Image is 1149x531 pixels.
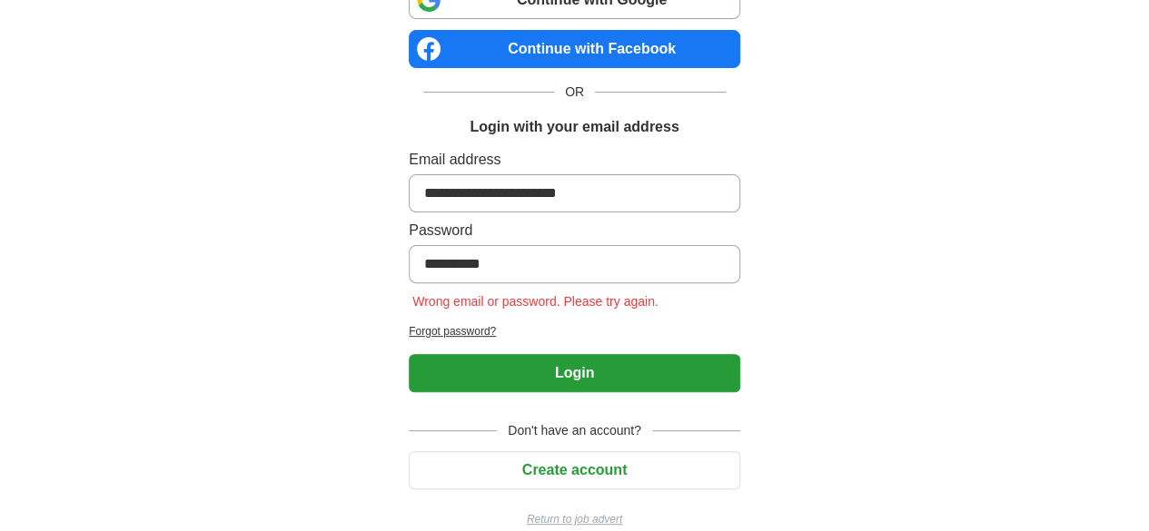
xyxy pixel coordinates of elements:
button: Login [409,354,740,392]
button: Create account [409,451,740,489]
span: Don't have an account? [497,421,652,440]
span: Wrong email or password. Please try again. [409,294,662,309]
label: Password [409,220,740,241]
span: OR [554,83,595,102]
a: Create account [409,462,740,477]
a: Continue with Facebook [409,30,740,68]
h1: Login with your email address [470,116,679,138]
label: Email address [409,149,740,171]
a: Forgot password? [409,323,740,339]
a: Return to job advert [409,511,740,527]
